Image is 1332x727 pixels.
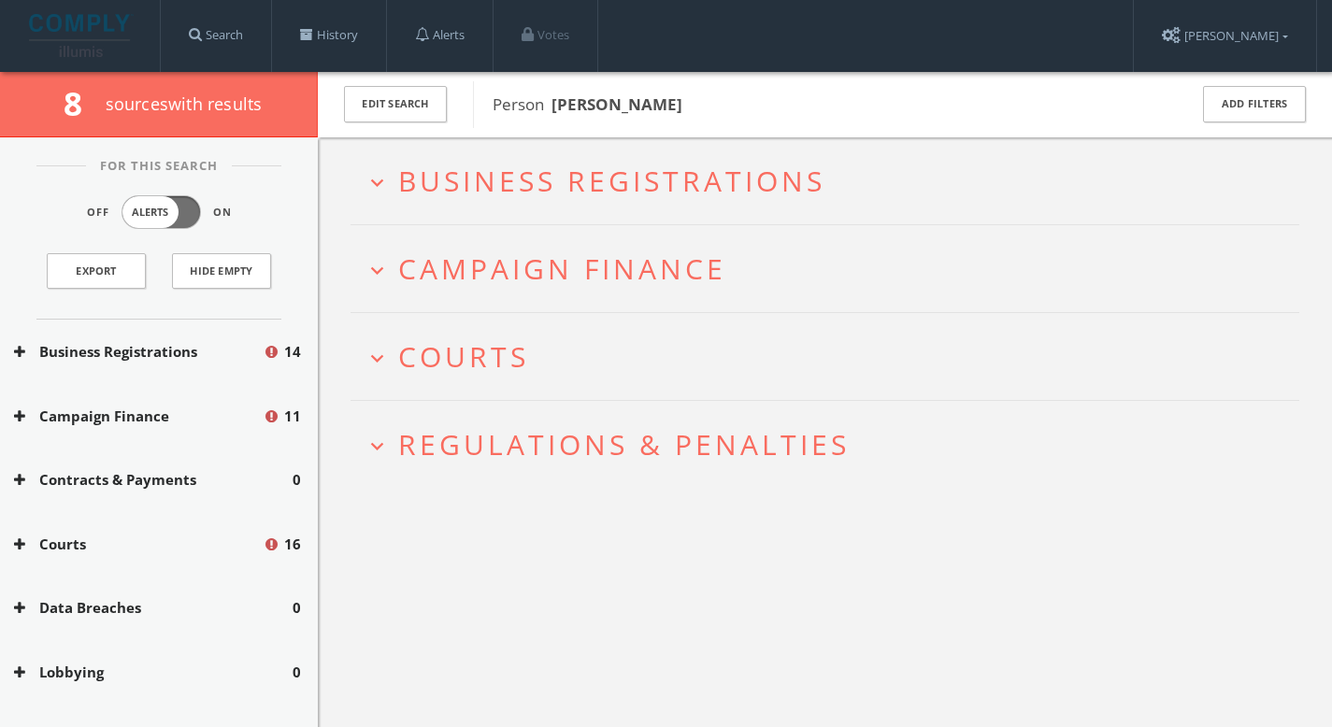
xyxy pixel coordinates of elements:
[365,258,390,283] i: expand_more
[365,434,390,459] i: expand_more
[398,337,529,376] span: Courts
[87,205,109,221] span: Off
[365,253,1299,284] button: expand_moreCampaign Finance
[86,157,232,176] span: For This Search
[14,662,293,683] button: Lobbying
[213,205,232,221] span: On
[365,165,1299,196] button: expand_moreBusiness Registrations
[284,406,301,427] span: 11
[398,249,726,288] span: Campaign Finance
[365,346,390,371] i: expand_more
[14,597,293,619] button: Data Breaches
[172,253,271,289] button: Hide Empty
[284,341,301,363] span: 14
[64,81,98,125] span: 8
[493,93,682,115] span: Person
[14,341,263,363] button: Business Registrations
[551,93,682,115] b: [PERSON_NAME]
[398,425,850,463] span: Regulations & Penalties
[365,170,390,195] i: expand_more
[14,534,263,555] button: Courts
[365,429,1299,460] button: expand_moreRegulations & Penalties
[47,253,146,289] a: Export
[365,341,1299,372] button: expand_moreCourts
[344,86,447,122] button: Edit Search
[293,469,301,491] span: 0
[284,534,301,555] span: 16
[29,14,134,57] img: illumis
[293,662,301,683] span: 0
[398,162,825,200] span: Business Registrations
[14,469,293,491] button: Contracts & Payments
[1203,86,1306,122] button: Add Filters
[293,597,301,619] span: 0
[14,406,263,427] button: Campaign Finance
[106,93,263,115] span: source s with results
